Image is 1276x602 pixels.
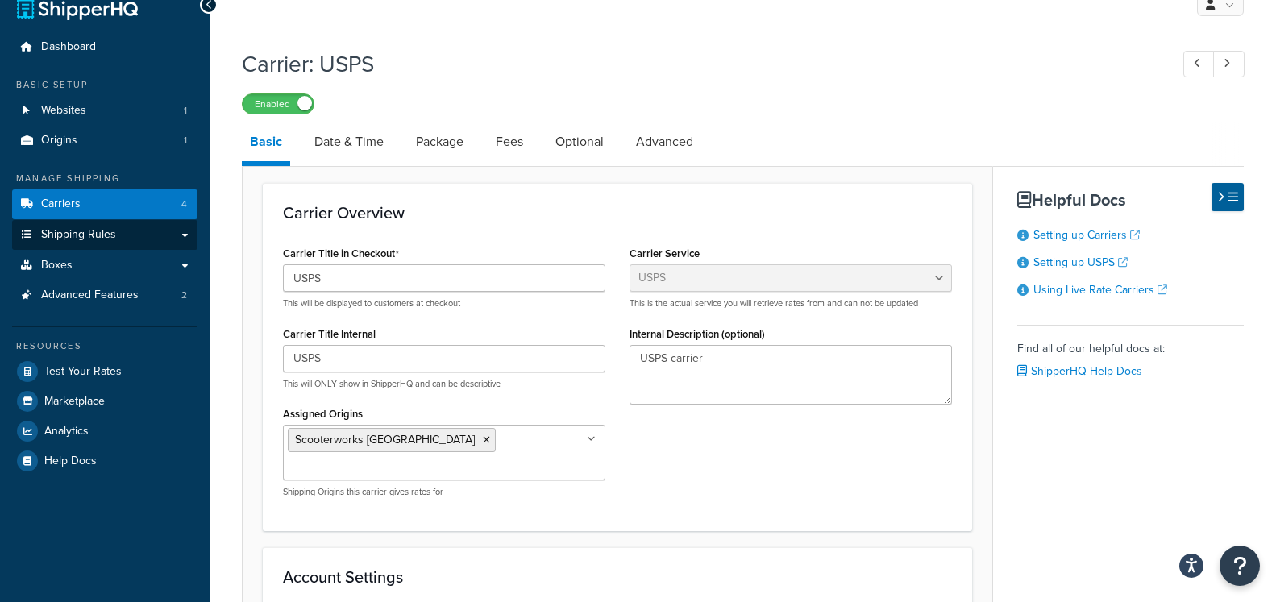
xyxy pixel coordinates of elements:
a: Origins1 [12,126,197,156]
span: Origins [41,134,77,147]
a: Date & Time [306,122,392,161]
span: Marketplace [44,395,105,409]
div: Find all of our helpful docs at: [1017,325,1244,383]
li: Carriers [12,189,197,219]
p: This is the actual service you will retrieve rates from and can not be updated [630,297,952,309]
a: Shipping Rules [12,220,197,250]
span: Boxes [41,259,73,272]
a: ShipperHQ Help Docs [1017,363,1142,380]
a: Optional [547,122,612,161]
div: Manage Shipping [12,172,197,185]
span: Shipping Rules [41,228,116,242]
label: Internal Description (optional) [630,328,765,340]
p: This will ONLY show in ShipperHQ and can be descriptive [283,378,605,390]
div: Basic Setup [12,78,197,92]
a: Boxes [12,251,197,280]
span: Scooterworks [GEOGRAPHIC_DATA] [295,431,475,448]
label: Assigned Origins [283,408,363,420]
h3: Carrier Overview [283,204,952,222]
span: 2 [181,289,187,302]
li: Websites [12,96,197,126]
a: Fees [488,122,531,161]
button: Hide Help Docs [1212,183,1244,211]
a: Advanced [628,122,701,161]
a: Marketplace [12,387,197,416]
div: Resources [12,339,197,353]
p: This will be displayed to customers at checkout [283,297,605,309]
label: Carrier Service [630,247,700,259]
a: Next Record [1213,51,1245,77]
p: Shipping Origins this carrier gives rates for [283,486,605,498]
li: Advanced Features [12,280,197,310]
a: Websites1 [12,96,197,126]
a: Carriers4 [12,189,197,219]
h3: Helpful Docs [1017,191,1244,209]
a: Analytics [12,417,197,446]
span: Test Your Rates [44,365,122,379]
h1: Carrier: USPS [242,48,1153,80]
label: Carrier Title in Checkout [283,247,399,260]
button: Open Resource Center [1220,546,1260,586]
span: Websites [41,104,86,118]
textarea: USPS carrier [630,345,952,405]
span: 1 [184,104,187,118]
a: Package [408,122,472,161]
a: Using Live Rate Carriers [1033,281,1167,298]
label: Enabled [243,94,314,114]
a: Setting up Carriers [1033,226,1140,243]
a: Basic [242,122,290,166]
a: Advanced Features2 [12,280,197,310]
span: 4 [181,197,187,211]
a: Dashboard [12,32,197,62]
a: Setting up USPS [1033,254,1128,271]
a: Previous Record [1183,51,1215,77]
label: Carrier Title Internal [283,328,376,340]
a: Help Docs [12,446,197,475]
span: Carriers [41,197,81,211]
span: Dashboard [41,40,96,54]
span: Analytics [44,425,89,438]
h3: Account Settings [283,568,952,586]
li: Origins [12,126,197,156]
span: 1 [184,134,187,147]
span: Help Docs [44,455,97,468]
a: Test Your Rates [12,357,197,386]
span: Advanced Features [41,289,139,302]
